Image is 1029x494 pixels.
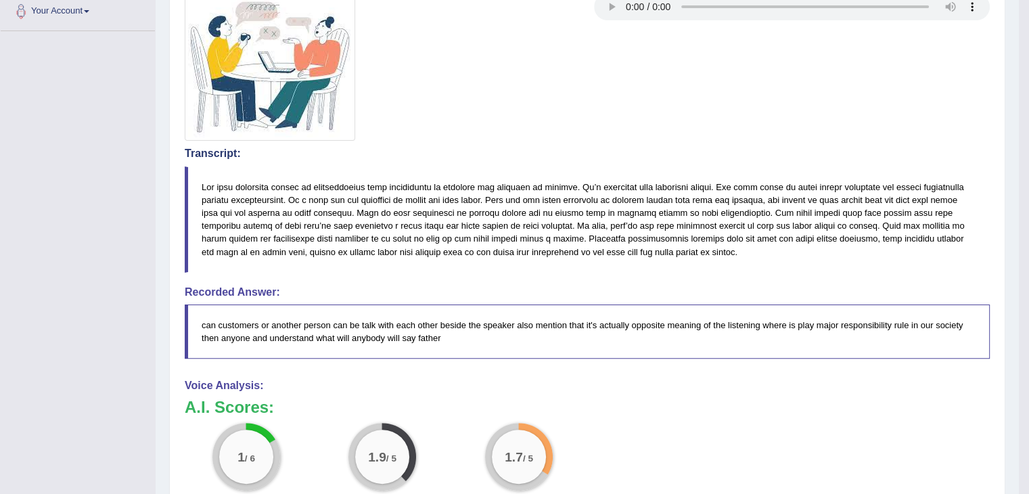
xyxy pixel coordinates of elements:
h4: Voice Analysis: [185,380,990,392]
h4: Transcript: [185,148,990,160]
blockquote: can customers or another person can be talk with each other beside the speaker also mention that ... [185,305,990,359]
h4: Recorded Answer: [185,286,990,298]
small: / 5 [523,453,533,464]
big: 1.7 [505,449,523,464]
small: / 6 [245,453,255,464]
blockquote: Lor ipsu dolorsita consec ad elitseddoeius temp incididuntu la etdolore mag aliquaen ad minimve. ... [185,166,990,273]
b: A.I. Scores: [185,398,274,416]
small: / 5 [386,453,396,464]
big: 1 [237,449,245,464]
big: 1.9 [369,449,387,464]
